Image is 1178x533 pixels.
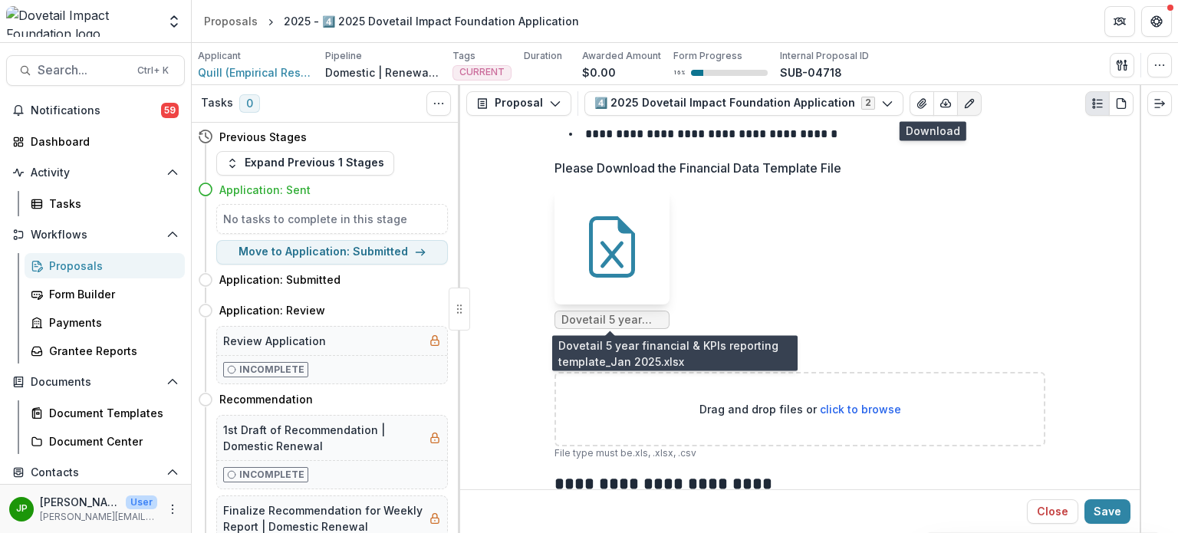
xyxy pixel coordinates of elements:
[673,67,685,78] p: 16 %
[223,211,441,227] h5: No tasks to complete in this stage
[582,64,616,81] p: $0.00
[219,271,341,288] h4: Application: Submitted
[6,460,185,485] button: Open Contacts
[219,302,325,318] h4: Application: Review
[25,338,185,364] a: Grantee Reports
[699,401,901,417] p: Drag and drop files or
[6,98,185,123] button: Notifications59
[49,314,173,331] div: Payments
[223,422,423,454] h5: 1st Draft of Recommendation | Domestic Renewal
[554,159,841,177] p: Please Download the Financial Data Template File
[561,314,663,327] span: Dovetail 5 year financial & KPIs reporting template_Jan 2025.xlsx
[452,49,475,63] p: Tags
[25,191,185,216] a: Tasks
[957,91,982,116] button: Edit as form
[910,91,934,116] button: View Attached Files
[239,94,260,113] span: 0
[6,6,157,37] img: Dovetail Impact Foundation logo
[163,500,182,518] button: More
[25,400,185,426] a: Document Templates
[780,49,869,63] p: Internal Proposal ID
[6,129,185,154] a: Dashboard
[31,466,160,479] span: Contacts
[284,13,579,29] div: 2025 - 4️⃣ 2025 Dovetail Impact Foundation Application
[49,196,173,212] div: Tasks
[820,403,901,416] span: click to browse
[16,504,28,514] div: Jason Pittman
[673,49,742,63] p: Form Progress
[49,343,173,359] div: Grantee Reports
[1141,6,1172,37] button: Get Help
[325,49,362,63] p: Pipeline
[6,222,185,247] button: Open Workflows
[38,63,128,77] span: Search...
[204,13,258,29] div: Proposals
[49,433,173,449] div: Document Center
[459,67,505,77] span: CURRENT
[219,129,307,145] h4: Previous Stages
[40,510,157,524] p: [PERSON_NAME][EMAIL_ADDRESS][DOMAIN_NAME]
[25,310,185,335] a: Payments
[1104,6,1135,37] button: Partners
[325,64,440,81] p: Domestic | Renewal Pipeline
[219,391,313,407] h4: Recommendation
[6,160,185,185] button: Open Activity
[1147,91,1172,116] button: Expand right
[582,49,661,63] p: Awarded Amount
[134,62,172,79] div: Ctrl + K
[49,258,173,274] div: Proposals
[1027,499,1078,524] button: Close
[216,240,448,265] button: Move to Application: Submitted
[25,281,185,307] a: Form Builder
[31,133,173,150] div: Dashboard
[554,446,1045,460] p: File type must be .xls, .xlsx, .csv
[554,189,670,329] div: Dovetail 5 year financial & KPIs reporting template_Jan 2025.xlsx
[426,91,451,116] button: Toggle View Cancelled Tasks
[223,333,326,349] h5: Review Application
[198,10,585,32] nav: breadcrumb
[49,286,173,302] div: Form Builder
[239,468,304,482] p: Incomplete
[31,104,161,117] span: Notifications
[554,341,775,360] p: Upload the updated Financial Data File
[201,97,233,110] h3: Tasks
[1084,499,1130,524] button: Save
[6,55,185,86] button: Search...
[31,376,160,389] span: Documents
[31,229,160,242] span: Workflows
[524,49,562,63] p: Duration
[216,151,394,176] button: Expand Previous 1 Stages
[40,494,120,510] p: [PERSON_NAME]
[6,370,185,394] button: Open Documents
[126,495,157,509] p: User
[1085,91,1110,116] button: Plaintext view
[49,405,173,421] div: Document Templates
[219,182,311,198] h4: Application: Sent
[466,91,571,116] button: Proposal
[1109,91,1134,116] button: PDF view
[780,64,842,81] p: SUB-04718
[584,91,903,116] button: 4️⃣ 2025 Dovetail Impact Foundation Application2
[31,166,160,179] span: Activity
[163,6,185,37] button: Open entity switcher
[25,253,185,278] a: Proposals
[198,10,264,32] a: Proposals
[25,429,185,454] a: Document Center
[198,49,241,63] p: Applicant
[198,64,313,81] a: Quill (Empirical Resolutions, Inc).
[239,363,304,377] p: Incomplete
[161,103,179,118] span: 59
